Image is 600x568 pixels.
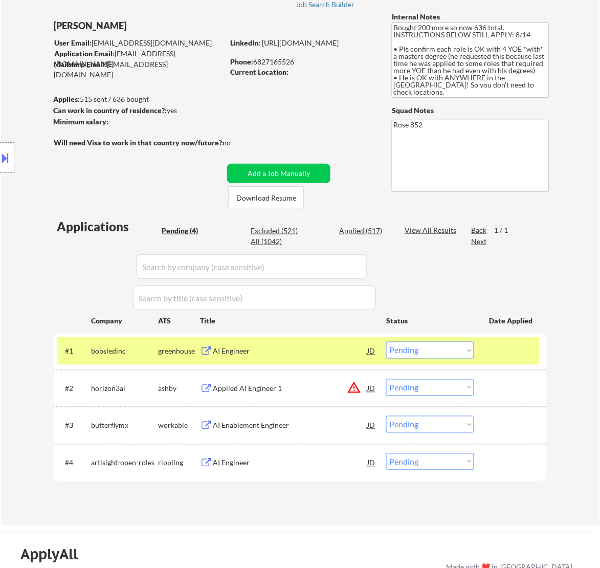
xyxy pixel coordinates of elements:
[91,384,158,394] div: horizon3ai
[91,458,158,468] div: artisight-open-roles
[339,226,390,236] div: Applied (517)
[347,381,361,395] button: warning_amber
[392,105,549,116] div: Squad Notes
[133,286,376,310] input: Search by title (case sensitive)
[158,421,200,431] div: workable
[158,384,200,394] div: ashby
[405,225,459,235] div: View All Results
[392,12,549,22] div: Internal Notes
[230,57,253,66] strong: Phone:
[489,316,534,326] div: Date Applied
[296,1,355,11] a: Job Search Builder
[158,316,200,326] div: ATS
[262,38,339,47] a: [URL][DOMAIN_NAME]
[494,225,518,235] div: 1 / 1
[366,453,376,472] div: JD
[366,379,376,398] div: JD
[223,138,252,148] div: no
[162,226,213,236] div: Pending (4)
[200,316,376,326] div: Title
[228,186,304,209] button: Download Resume
[20,546,90,563] div: ApplyAll
[230,57,375,67] div: 6827165526
[158,346,200,357] div: greenhouse
[54,59,224,79] div: [EMAIL_ADDRESS][DOMAIN_NAME]
[54,49,115,58] strong: Application Email:
[213,384,367,394] div: Applied AI Engineer 1
[158,458,200,468] div: rippling
[54,19,264,32] div: [PERSON_NAME]
[91,421,158,431] div: butterflymx
[65,421,83,431] div: #3
[65,458,83,468] div: #4
[386,311,474,330] div: Status
[54,38,92,47] strong: User Email:
[213,458,367,468] div: AI Engineer
[54,60,107,69] strong: Mailslurp Email:
[471,225,487,235] div: Back
[91,316,158,326] div: Company
[366,416,376,434] div: JD
[213,421,367,431] div: AI Enablement Engineer
[230,68,288,76] strong: Current Location:
[471,236,487,247] div: Next
[296,1,355,8] div: Job Search Builder
[54,49,224,69] div: [EMAIL_ADDRESS][DOMAIN_NAME]
[213,346,367,357] div: AI Engineer
[251,226,302,236] div: Excluded (521)
[227,164,330,183] button: Add a Job Manually
[54,38,224,48] div: [EMAIL_ADDRESS][DOMAIN_NAME]
[65,384,83,394] div: #2
[137,254,367,279] input: Search by company (case sensitive)
[65,346,83,357] div: #1
[91,346,158,357] div: bobsledinc
[366,342,376,360] div: JD
[230,38,260,47] strong: LinkedIn:
[251,236,302,247] div: All (1042)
